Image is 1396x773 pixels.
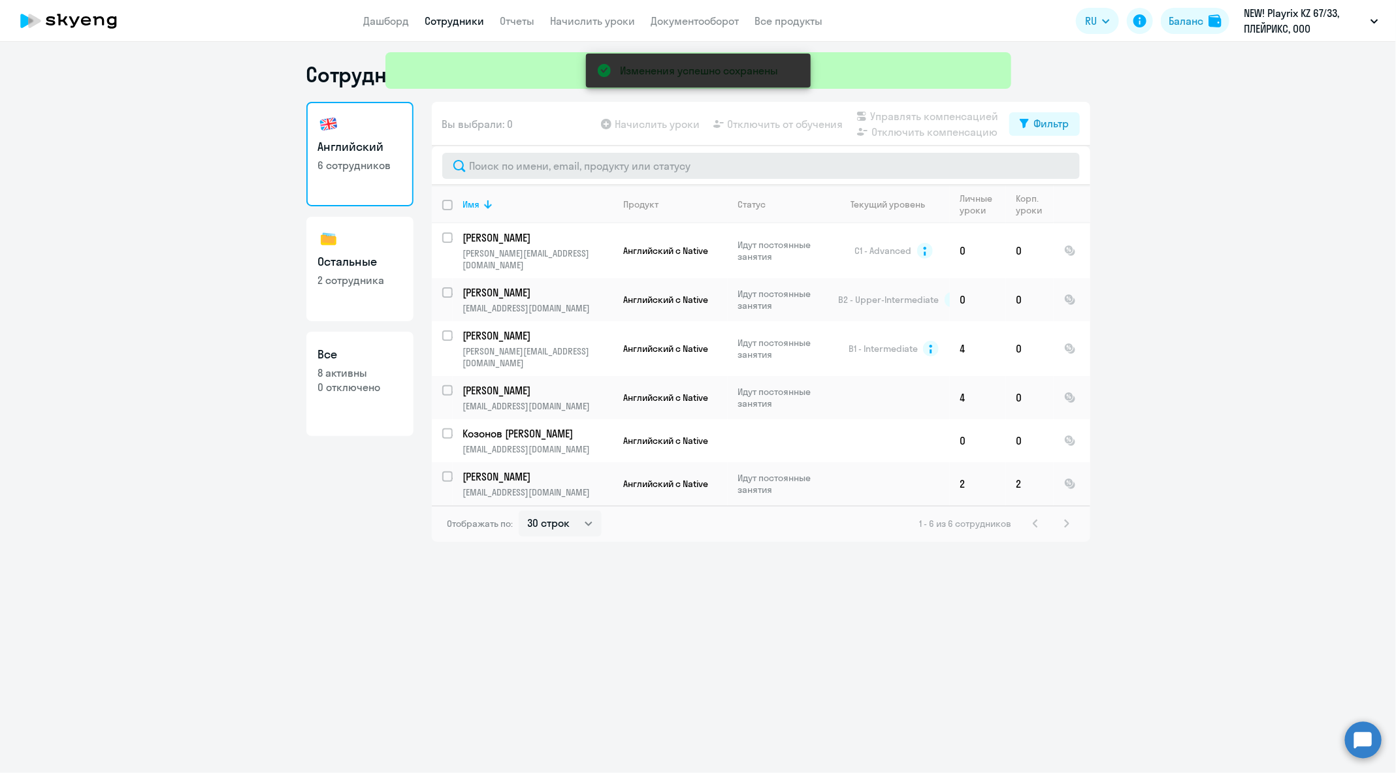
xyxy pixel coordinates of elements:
a: Остальные2 сотрудника [306,217,414,321]
td: 0 [950,223,1006,278]
p: Идут постоянные занятия [738,386,828,409]
span: 1 - 6 из 6 сотрудников [920,518,1012,529]
a: Дашборд [364,14,410,27]
p: Идут постоянные занятия [738,337,828,360]
div: Продукт [624,198,727,210]
p: Идут постоянные занятия [738,239,828,262]
button: RU [1076,8,1119,34]
a: Все8 активны0 отключено [306,332,414,436]
img: balance [1209,14,1222,27]
p: 2 сотрудника [318,273,402,287]
p: Козонов [PERSON_NAME] [463,426,611,441]
div: Имя [463,198,613,210]
span: RU [1085,13,1097,29]
p: Идут постоянные занятия [738,472,828,496]
td: 4 [950,376,1006,419]
span: Английский с Native [624,294,709,306]
p: [PERSON_NAME][EMAIL_ADDRESS][DOMAIN_NAME] [463,345,613,369]
h1: Сотрудники [306,61,423,87]
a: [PERSON_NAME] [463,469,613,484]
span: B2 - Upper-Intermediate [839,294,939,306]
td: 0 [950,278,1006,321]
img: others [318,229,339,249]
h3: Английский [318,138,402,155]
input: Поиск по имени, email, продукту или статусу [442,153,1080,179]
p: [EMAIL_ADDRESS][DOMAIN_NAME] [463,302,613,314]
img: english [318,114,339,134]
td: 0 [950,419,1006,462]
p: [PERSON_NAME][EMAIL_ADDRESS][DOMAIN_NAME] [463,247,613,271]
td: 2 [950,462,1006,505]
div: Корп. уроки [1016,193,1053,216]
p: [EMAIL_ADDRESS][DOMAIN_NAME] [463,486,613,498]
span: Отображать по: [447,518,513,529]
p: NEW! Playrix KZ 67/33, ПЛЕЙРИКС, ООО [1244,5,1365,37]
td: 0 [1006,278,1054,321]
td: 0 [1006,376,1054,419]
span: Вы выбрали: 0 [442,116,513,132]
span: C1 - Advanced [855,245,912,257]
button: Балансbalance [1161,8,1229,34]
h3: Остальные [318,253,402,270]
p: 8 активны [318,366,402,380]
span: B1 - Intermediate [849,343,918,355]
span: Английский с Native [624,435,709,447]
p: [PERSON_NAME] [463,469,611,484]
div: Корп. уроки [1016,193,1045,216]
span: Английский с Native [624,478,709,490]
p: [EMAIL_ADDRESS][DOMAIN_NAME] [463,400,613,412]
div: Фильтр [1034,116,1069,131]
div: Текущий уровень [839,198,949,210]
p: 0 отключено [318,380,402,394]
td: 4 [950,321,1006,376]
h3: Все [318,346,402,363]
a: Английский6 сотрудников [306,102,414,206]
p: 6 сотрудников [318,158,402,172]
td: 2 [1006,462,1054,505]
div: Баланс [1169,13,1203,29]
span: Английский с Native [624,343,709,355]
div: Статус [738,198,766,210]
div: Личные уроки [960,193,997,216]
td: 0 [1006,223,1054,278]
div: Текущий уровень [851,198,925,210]
p: [PERSON_NAME] [463,328,611,343]
div: Личные уроки [960,193,1005,216]
button: NEW! Playrix KZ 67/33, ПЛЕЙРИКС, ООО [1237,5,1385,37]
p: [PERSON_NAME] [463,383,611,398]
span: Английский с Native [624,392,709,403]
a: [PERSON_NAME] [463,328,613,343]
div: Продукт [624,198,659,210]
a: [PERSON_NAME] [463,383,613,398]
div: Статус [738,198,828,210]
p: [EMAIL_ADDRESS][DOMAIN_NAME] [463,443,613,455]
div: Имя [463,198,480,210]
a: [PERSON_NAME] [463,285,613,300]
p: [PERSON_NAME] [463,285,611,300]
span: Английский с Native [624,245,709,257]
button: Фильтр [1009,112,1080,136]
td: 0 [1006,321,1054,376]
p: [PERSON_NAME] [463,230,611,245]
a: Козонов [PERSON_NAME] [463,426,613,441]
a: [PERSON_NAME] [463,230,613,245]
td: 0 [1006,419,1054,462]
div: Изменения успешно сохранены [620,63,778,78]
p: Идут постоянные занятия [738,288,828,311]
